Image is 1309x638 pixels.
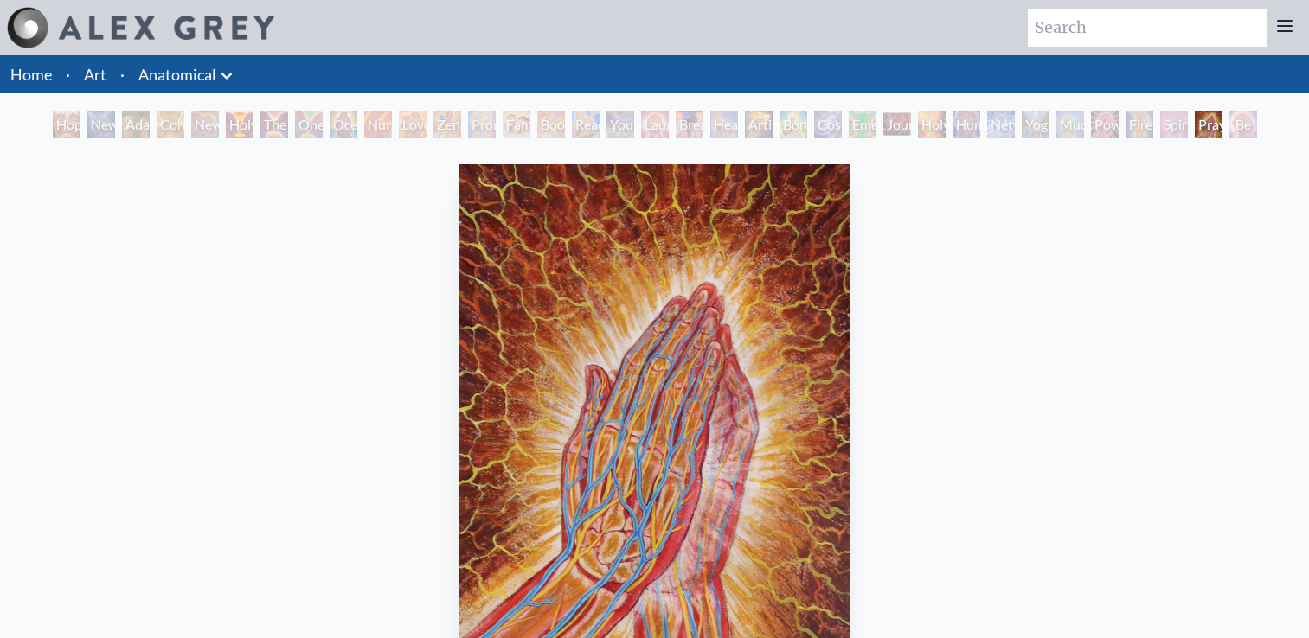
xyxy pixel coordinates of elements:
[987,111,1015,138] div: Networks
[1091,111,1119,138] div: Power to the Peaceful
[918,111,946,138] div: Holy Fire
[1022,111,1049,138] div: Yogi & the Möbius Sphere
[953,111,980,138] div: Human Geometry
[433,111,461,138] div: Zena Lotus
[10,65,52,84] a: Home
[84,62,106,86] a: Art
[87,111,115,138] div: New Man [DEMOGRAPHIC_DATA]: [DEMOGRAPHIC_DATA] Mind
[226,111,253,138] div: Holy Grail
[468,111,496,138] div: Promise
[399,111,427,138] div: Love Circuit
[138,62,216,86] a: Anatomical
[780,111,807,138] div: Bond
[745,111,773,138] div: Artist's Hand
[1229,111,1257,138] div: Be a Good Human Being
[1195,111,1222,138] div: Praying Hands
[503,111,530,138] div: Family
[641,111,669,138] div: Laughing Man
[53,111,80,138] div: Hope
[1160,111,1188,138] div: Spirit Animates the Flesh
[260,111,288,138] div: The Kiss
[710,111,738,138] div: Healing
[537,111,565,138] div: Boo-boo
[364,111,392,138] div: Nursing
[113,55,132,93] li: ·
[883,111,911,138] div: Journey of the Wounded Healer
[122,111,150,138] div: Adam & Eve
[59,55,77,93] li: ·
[295,111,323,138] div: One Taste
[1028,9,1267,47] input: Search
[191,111,219,138] div: New Man New Woman
[572,111,600,138] div: Reading
[330,111,357,138] div: Ocean of Love Bliss
[676,111,703,138] div: Breathing
[849,111,876,138] div: Emerald Grail
[157,111,184,138] div: Contemplation
[1126,111,1153,138] div: Firewalking
[814,111,842,138] div: Cosmic Lovers
[1056,111,1084,138] div: Mudra
[606,111,634,138] div: Young & Old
